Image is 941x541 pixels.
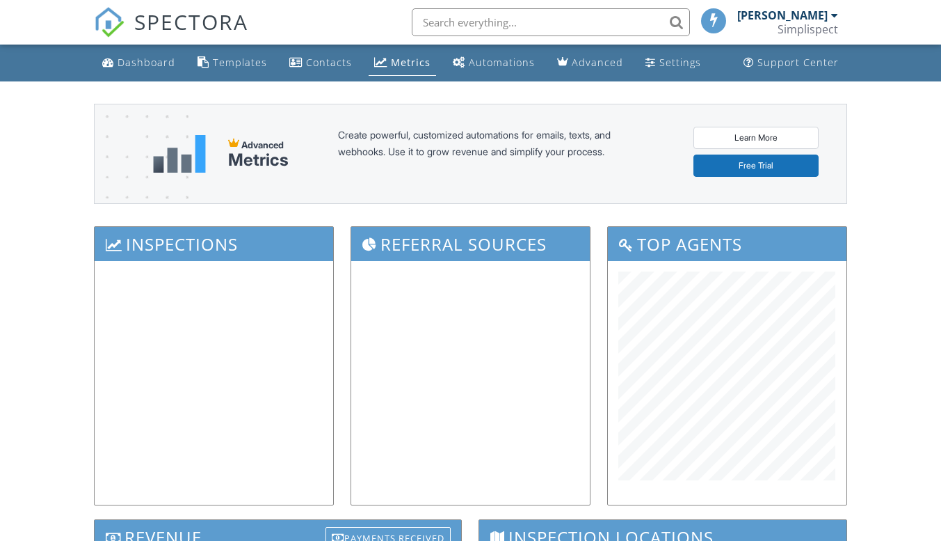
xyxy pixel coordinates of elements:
img: advanced-banner-bg-f6ff0eecfa0ee76150a1dea9fec4b49f333892f74bc19f1b897a312d7a1b2ff3.png [95,104,188,258]
a: Support Center [738,50,844,76]
img: The Best Home Inspection Software - Spectora [94,7,124,38]
a: Learn More [693,127,819,149]
div: Metrics [228,150,289,170]
div: Support Center [757,56,839,69]
div: Automations [469,56,535,69]
a: Automations (Basic) [447,50,540,76]
a: Contacts [284,50,357,76]
a: Advanced [552,50,629,76]
input: Search everything... [412,8,690,36]
h3: Inspections [95,227,333,261]
a: Settings [640,50,707,76]
div: Templates [213,56,267,69]
div: Settings [659,56,701,69]
h3: Top Agents [608,227,846,261]
div: Create powerful, customized automations for emails, texts, and webhooks. Use it to grow revenue a... [338,127,644,181]
h3: Referral Sources [351,227,590,261]
a: Dashboard [97,50,181,76]
div: Dashboard [118,56,175,69]
span: Advanced [241,139,284,150]
div: Advanced [572,56,623,69]
a: SPECTORA [94,19,248,48]
div: Contacts [306,56,352,69]
a: Templates [192,50,273,76]
a: Free Trial [693,155,819,177]
div: [PERSON_NAME] [737,8,828,22]
img: metrics-aadfce2e17a16c02574e7fc40e4d6b8174baaf19895a402c862ea781aae8ef5b.svg [153,135,206,173]
a: Metrics [369,50,436,76]
div: Metrics [391,56,431,69]
div: Simplispect [778,22,838,36]
span: SPECTORA [134,7,248,36]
